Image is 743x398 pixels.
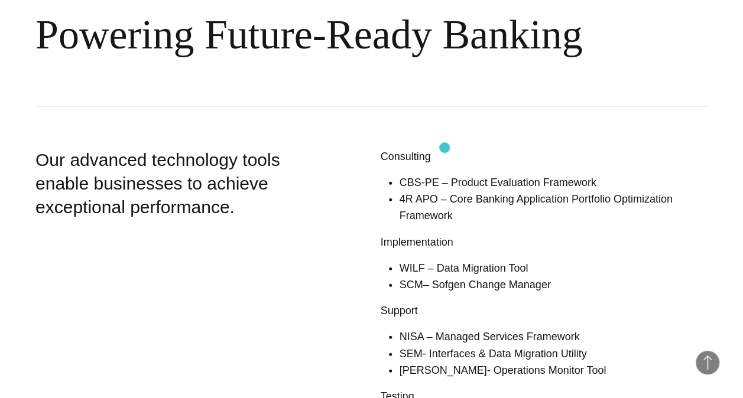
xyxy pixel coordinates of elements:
li: WILF – Data Migration Tool [399,260,708,276]
strong: Implementation [380,236,453,248]
li: [PERSON_NAME]- Operations Monitor Tool [399,362,708,379]
li: SEM- Interfaces & Data Migration Utility [399,345,708,362]
strong: Consulting [380,151,430,162]
strong: Support [380,305,417,317]
li: SCM– Sofgen Change Manager [399,276,708,293]
li: NISA – Managed Services Framework [399,328,708,345]
li: CBS-PE – Product Evaluation Framework [399,174,708,191]
button: Back to Top [696,351,719,374]
li: 4R APO – Core Banking Application Portfolio Optimization Framework [399,191,708,224]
